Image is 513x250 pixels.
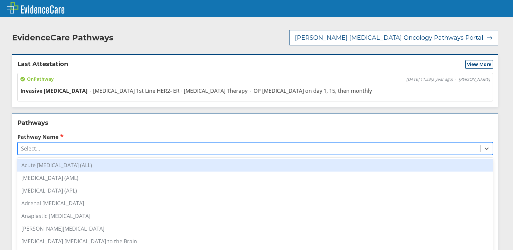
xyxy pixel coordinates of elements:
[17,60,68,69] h2: Last Attestation
[21,145,40,152] div: Select...
[253,87,372,94] span: OP [MEDICAL_DATA] on day 1, 15, then monthly
[467,61,491,68] span: View More
[17,159,493,172] div: Acute [MEDICAL_DATA] (ALL)
[295,34,483,42] span: [PERSON_NAME] [MEDICAL_DATA] Oncology Pathways Portal
[17,235,493,248] div: [MEDICAL_DATA] [MEDICAL_DATA] to the Brain
[459,77,490,82] span: [PERSON_NAME]
[17,133,493,141] label: Pathway Name
[17,197,493,210] div: Adrenal [MEDICAL_DATA]
[12,33,113,43] h2: EvidenceCare Pathways
[20,87,87,94] span: Invasive [MEDICAL_DATA]
[406,77,453,82] span: [DATE] 11:53 ( a year ago )
[93,87,247,94] span: [MEDICAL_DATA] 1st Line HER2- ER+ [MEDICAL_DATA] Therapy
[20,76,54,82] span: On Pathway
[7,2,64,14] img: EvidenceCare
[17,222,493,235] div: [PERSON_NAME][MEDICAL_DATA]
[289,30,498,45] button: [PERSON_NAME] [MEDICAL_DATA] Oncology Pathways Portal
[17,210,493,222] div: Anaplastic [MEDICAL_DATA]
[17,119,493,127] h2: Pathways
[465,60,493,69] button: View More
[17,172,493,184] div: [MEDICAL_DATA] (AML)
[17,184,493,197] div: [MEDICAL_DATA] (APL)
